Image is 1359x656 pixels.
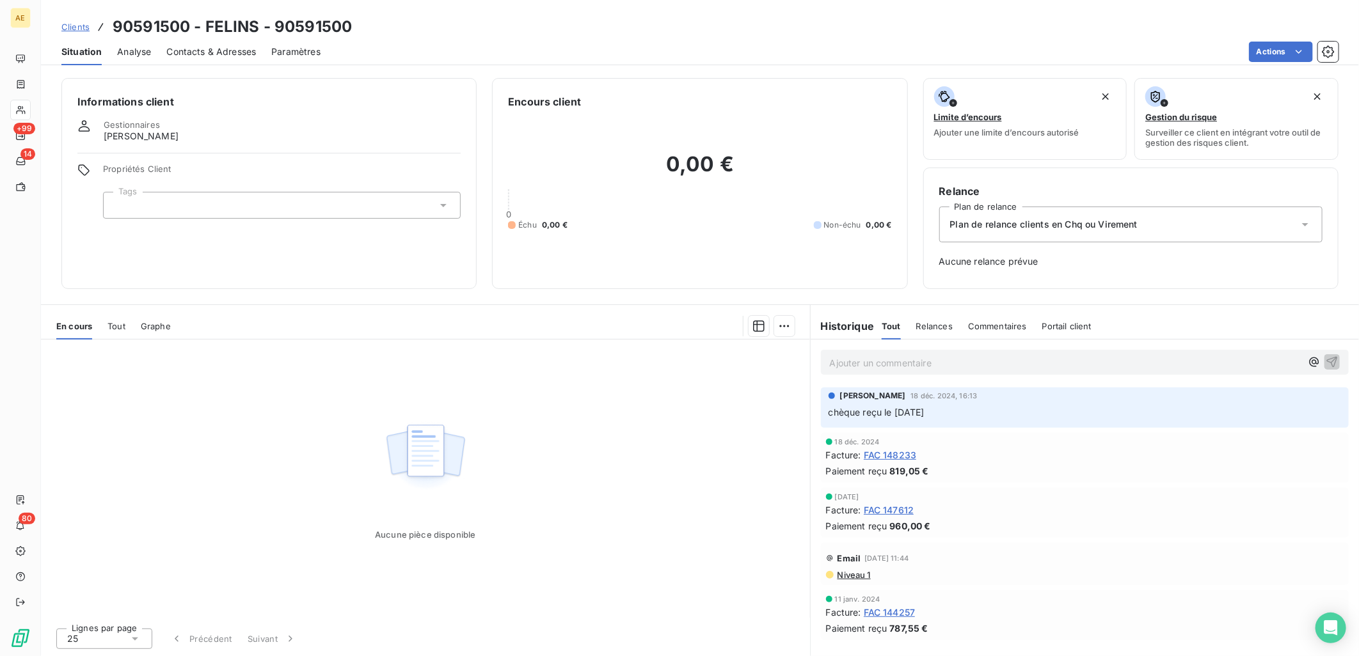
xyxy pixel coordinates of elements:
[67,632,78,645] span: 25
[166,45,256,58] span: Contacts & Adresses
[13,123,35,134] span: +99
[836,570,871,580] span: Niveau 1
[375,529,475,540] span: Aucune pièce disponible
[506,209,511,219] span: 0
[10,628,31,648] img: Logo LeanPay
[890,464,929,478] span: 819,05 €
[240,625,305,652] button: Suivant
[890,621,928,635] span: 787,55 €
[911,392,978,400] span: 18 déc. 2024, 16:13
[61,45,102,58] span: Situation
[826,448,861,462] span: Facture :
[934,127,1079,137] span: Ajouter une limite d’encours autorisé
[1249,42,1313,62] button: Actions
[826,503,861,517] span: Facture :
[829,407,925,418] span: chèque reçu le [DATE]
[923,78,1127,160] button: Limite d’encoursAjouter une limite d’encours autorisé
[117,45,151,58] span: Analyse
[141,321,171,331] span: Graphe
[864,605,916,619] span: FAC 144257
[968,321,1027,331] span: Commentaires
[835,595,880,603] span: 11 janv. 2024
[811,318,875,334] h6: Historique
[826,519,887,533] span: Paiement reçu
[826,464,887,478] span: Paiement reçu
[103,164,461,182] span: Propriétés Client
[77,94,461,109] h6: Informations client
[271,45,321,58] span: Paramètres
[824,219,861,231] span: Non-échu
[1315,613,1346,643] div: Open Intercom Messenger
[835,438,880,446] span: 18 déc. 2024
[835,493,859,501] span: [DATE]
[1042,321,1092,331] span: Portail client
[385,418,466,497] img: Empty state
[950,218,1138,231] span: Plan de relance clients en Chq ou Virement
[1145,112,1217,122] span: Gestion du risque
[56,321,92,331] span: En cours
[916,321,953,331] span: Relances
[104,120,160,130] span: Gestionnaires
[508,94,581,109] h6: Encours client
[542,219,568,231] span: 0,00 €
[864,554,909,562] span: [DATE] 11:44
[890,519,931,533] span: 960,00 €
[20,148,35,160] span: 14
[61,22,90,32] span: Clients
[19,513,35,524] span: 80
[1145,127,1328,148] span: Surveiller ce client en intégrant votre outil de gestion des risques client.
[113,15,352,38] h3: 90591500 - FELINS - 90591500
[840,390,906,402] span: [PERSON_NAME]
[1134,78,1339,160] button: Gestion du risqueSurveiller ce client en intégrant votre outil de gestion des risques client.
[866,219,892,231] span: 0,00 €
[518,219,537,231] span: Échu
[163,625,240,652] button: Précédent
[838,553,861,563] span: Email
[864,503,914,517] span: FAC 147612
[939,184,1323,199] h6: Relance
[114,199,124,211] input: Ajouter une valeur
[939,255,1323,268] span: Aucune relance prévue
[826,621,887,635] span: Paiement reçu
[882,321,901,331] span: Tout
[934,112,1002,122] span: Limite d’encours
[508,152,891,190] h2: 0,00 €
[107,321,125,331] span: Tout
[61,20,90,33] a: Clients
[10,8,31,28] div: AE
[104,130,179,143] span: [PERSON_NAME]
[864,448,917,462] span: FAC 148233
[826,605,861,619] span: Facture :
